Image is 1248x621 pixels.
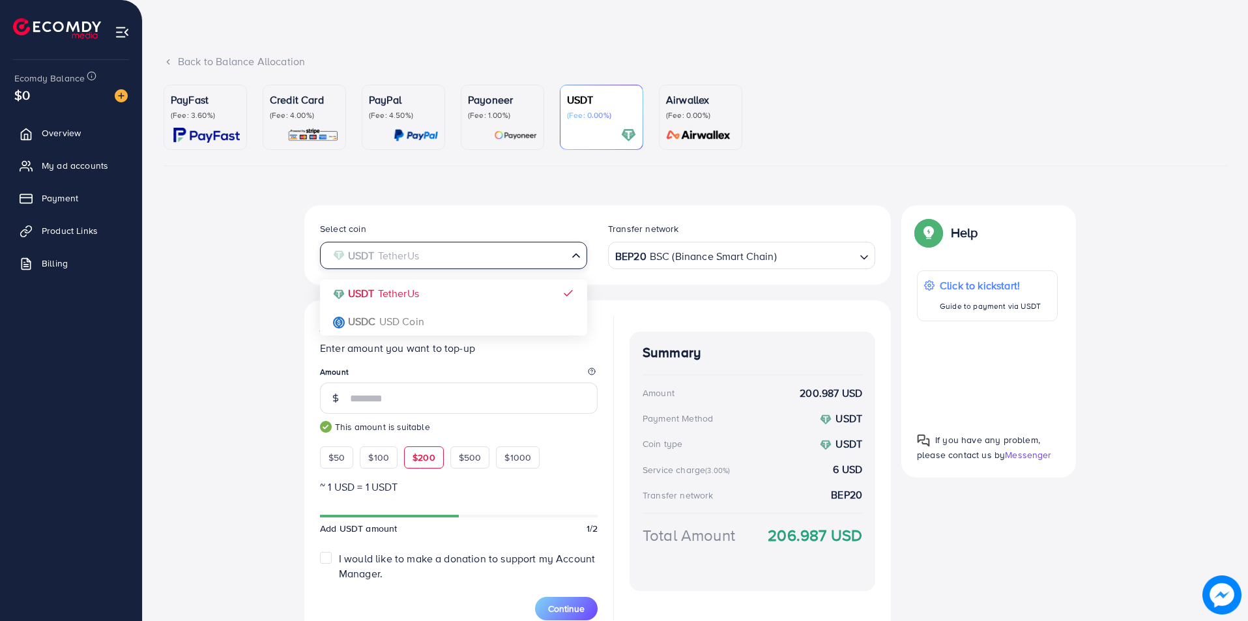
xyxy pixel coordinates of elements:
[587,522,598,535] span: 1/2
[666,92,735,108] p: Airwallex
[14,85,30,104] span: $0
[940,278,1041,293] p: Click to kickstart!
[459,451,482,464] span: $500
[951,225,978,240] p: Help
[643,437,682,450] div: Coin type
[320,366,598,383] legend: Amount
[831,487,862,502] strong: BEP20
[42,192,78,205] span: Payment
[548,602,585,615] span: Continue
[835,437,862,451] strong: USDT
[666,110,735,121] p: (Fee: 0.00%)
[339,551,595,581] span: I would like to make a donation to support my Account Manager.
[835,411,862,426] strong: USDT
[42,126,81,139] span: Overview
[333,317,345,328] img: coin
[643,412,713,425] div: Payment Method
[394,128,438,143] img: card
[320,316,384,335] h3: Add fund
[115,25,130,40] img: menu
[535,597,598,620] button: Continue
[42,159,108,172] span: My ad accounts
[326,246,566,266] input: Search for option
[348,286,375,300] strong: USDT
[650,247,777,266] span: BSC (Binance Smart Chain)
[378,286,419,300] span: TetherUs
[917,434,930,447] img: Popup guide
[778,246,854,266] input: Search for option
[768,524,862,547] strong: 206.987 USD
[413,451,435,464] span: $200
[287,128,339,143] img: card
[468,110,537,121] p: (Fee: 1.00%)
[320,522,397,535] span: Add USDT amount
[662,128,735,143] img: card
[615,247,646,266] strong: BEP20
[820,414,832,426] img: coin
[643,386,675,399] div: Amount
[643,463,734,476] div: Service charge
[333,289,345,300] img: coin
[468,92,537,108] p: Payoneer
[10,120,132,146] a: Overview
[621,128,636,143] img: card
[940,298,1041,314] p: Guide to payment via USDT
[1202,575,1241,614] img: image
[820,439,832,451] img: coin
[608,222,679,235] label: Transfer network
[320,479,598,495] p: ~ 1 USD = 1 USDT
[164,54,1227,69] div: Back to Balance Allocation
[171,110,240,121] p: (Fee: 3.60%)
[10,218,132,244] a: Product Links
[800,386,862,401] strong: 200.987 USD
[270,92,339,108] p: Credit Card
[643,345,862,361] h4: Summary
[917,221,940,244] img: Popup guide
[369,92,438,108] p: PayPal
[10,152,132,179] a: My ad accounts
[368,451,389,464] span: $100
[320,242,587,268] div: Search for option
[320,340,598,356] p: Enter amount you want to top-up
[270,110,339,121] p: (Fee: 4.00%)
[13,18,101,38] img: logo
[115,89,128,102] img: image
[369,110,438,121] p: (Fee: 4.50%)
[42,257,68,270] span: Billing
[320,420,598,433] small: This amount is suitable
[10,185,132,211] a: Payment
[504,451,531,464] span: $1000
[328,451,345,464] span: $50
[917,433,1040,461] span: If you have any problem, please contact us by
[173,128,240,143] img: card
[14,72,85,85] span: Ecomdy Balance
[494,128,537,143] img: card
[643,524,735,547] div: Total Amount
[10,250,132,276] a: Billing
[567,110,636,121] p: (Fee: 0.00%)
[320,222,366,235] label: Select coin
[705,465,730,476] small: (3.00%)
[567,92,636,108] p: USDT
[643,489,714,502] div: Transfer network
[320,421,332,433] img: guide
[171,92,240,108] p: PayFast
[348,314,376,328] strong: USDC
[379,314,424,328] span: USD Coin
[833,462,862,477] strong: 6 USD
[42,224,98,237] span: Product Links
[608,242,875,268] div: Search for option
[1005,448,1051,461] span: Messenger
